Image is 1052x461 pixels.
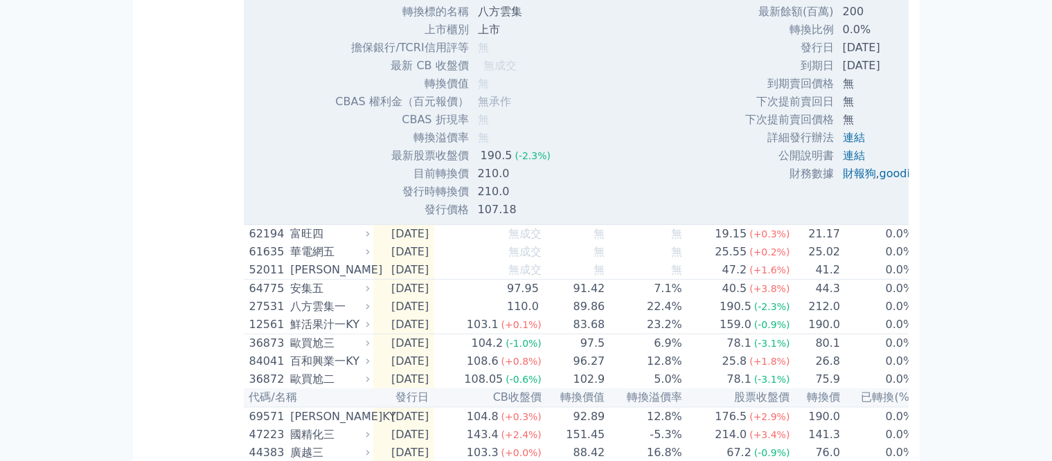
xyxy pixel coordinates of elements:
div: 190.5 [717,298,754,315]
td: 23.2% [605,316,683,334]
td: 八方雲集 [470,3,562,21]
div: 190.5 [478,147,515,164]
div: 富旺四 [290,226,366,242]
td: 最新 CB 收盤價 [335,57,469,75]
td: [DATE] [373,426,434,444]
div: 歐買尬二 [290,371,366,388]
span: (+2.4%) [501,429,542,440]
span: (-1.0%) [506,338,542,349]
span: 無 [594,227,605,240]
td: 0.0% [841,370,914,388]
td: 151.45 [542,426,605,444]
span: (-3.1%) [754,338,790,349]
td: 0.0% [841,352,914,370]
th: CB收盤價 [434,388,542,407]
div: 62194 [249,226,287,242]
td: CBAS 權利金（百元報價） [335,93,469,111]
td: 0.0% [841,407,914,426]
span: 無 [671,227,682,240]
span: (+0.3%) [749,228,790,239]
span: 無成交 [508,263,542,276]
span: 無 [671,263,682,276]
span: 無 [478,77,489,90]
td: 發行價格 [335,201,469,219]
div: 鮮活果汁一KY [290,316,366,333]
td: 0.0% [841,225,914,244]
div: 84041 [249,353,287,370]
td: [DATE] [373,316,434,334]
th: 已轉換(%) [841,388,914,407]
th: 轉換溢價率 [605,388,683,407]
span: 無 [478,113,489,126]
div: 108.05 [461,371,506,388]
span: 無成交 [483,59,517,72]
div: 47.2 [720,262,750,278]
div: [PERSON_NAME]KY [290,408,366,425]
span: (+0.3%) [501,411,542,422]
div: 27531 [249,298,287,315]
td: 92.89 [542,407,605,426]
td: 200 [835,3,939,21]
div: 67.2 [724,444,754,461]
span: 無承作 [478,95,511,108]
td: 190.0 [791,407,841,426]
div: 25.8 [720,353,750,370]
td: 下次提前賣回日 [745,93,835,111]
span: (+3.8%) [749,283,790,294]
td: 無 [835,93,939,111]
td: 21.17 [791,225,841,244]
span: (-2.3%) [515,150,551,161]
td: [DATE] [835,57,939,75]
span: 無 [478,131,489,144]
th: 轉換價值 [542,388,605,407]
td: 下次提前賣回價格 [745,111,835,129]
td: 75.9 [791,370,841,388]
span: (-3.1%) [754,374,790,385]
td: 141.3 [791,426,841,444]
span: (-0.6%) [506,374,542,385]
td: [DATE] [373,298,434,316]
div: 104.8 [464,408,501,425]
span: (+0.1%) [501,319,542,330]
th: 代碼/名稱 [244,388,374,407]
td: 210.0 [470,165,562,183]
span: (-2.3%) [754,301,790,312]
td: 詳細發行辦法 [745,129,835,147]
div: 214.0 [713,426,750,443]
td: 轉換標的名稱 [335,3,469,21]
td: 0.0% [841,243,914,261]
td: 0.0% [841,426,914,444]
div: 64775 [249,280,287,297]
td: 0.0% [841,316,914,334]
td: 0.0% [841,261,914,280]
td: 210.0 [470,183,562,201]
td: [DATE] [373,334,434,353]
div: 44383 [249,444,287,461]
div: 78.1 [724,335,754,352]
td: 轉換溢價率 [335,129,469,147]
td: -5.3% [605,426,683,444]
td: CBAS 折現率 [335,111,469,129]
td: 7.1% [605,280,683,298]
td: 0.0% [835,21,939,39]
th: 股票收盤價 [683,388,791,407]
td: 0.0% [841,298,914,316]
div: 103.3 [464,444,501,461]
td: , [835,165,939,183]
div: 19.15 [713,226,750,242]
td: 102.9 [542,370,605,388]
div: 52011 [249,262,287,278]
td: 89.86 [542,298,605,316]
a: 財報狗 [843,167,876,180]
td: 91.42 [542,280,605,298]
td: 最新餘額(百萬) [745,3,835,21]
div: 36873 [249,335,287,352]
td: 97.5 [542,334,605,353]
td: 財務數據 [745,165,835,183]
td: 0.0% [841,280,914,298]
div: 華電網五 [290,244,366,260]
div: 安集五 [290,280,366,297]
td: 212.0 [791,298,841,316]
td: 41.2 [791,261,841,280]
div: 百和興業一KY [290,353,366,370]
